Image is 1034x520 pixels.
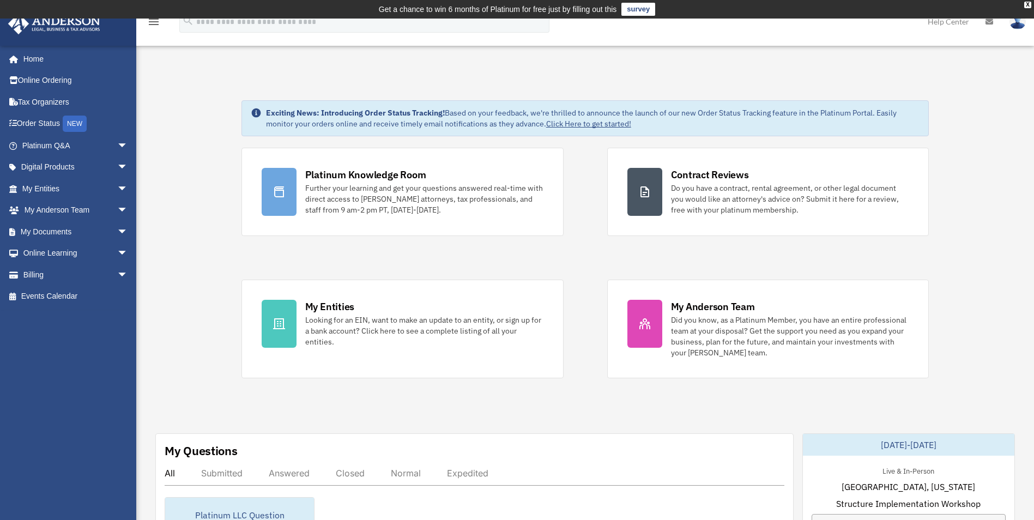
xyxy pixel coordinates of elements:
[147,19,160,28] a: menu
[607,280,929,378] a: My Anderson Team Did you know, as a Platinum Member, you have an entire professional team at your...
[671,300,755,313] div: My Anderson Team
[117,243,139,265] span: arrow_drop_down
[447,468,488,479] div: Expedited
[8,156,144,178] a: Digital Productsarrow_drop_down
[1009,14,1026,29] img: User Pic
[621,3,655,16] a: survey
[874,464,943,476] div: Live & In-Person
[269,468,310,479] div: Answered
[305,300,354,313] div: My Entities
[117,221,139,243] span: arrow_drop_down
[379,3,617,16] div: Get a chance to win 6 months of Platinum for free just by filling out this
[8,264,144,286] a: Billingarrow_drop_down
[117,178,139,200] span: arrow_drop_down
[266,108,445,118] strong: Exciting News: Introducing Order Status Tracking!
[165,468,175,479] div: All
[803,434,1014,456] div: [DATE]-[DATE]
[117,156,139,179] span: arrow_drop_down
[546,119,631,129] a: Click Here to get started!
[182,15,194,27] i: search
[305,168,426,182] div: Platinum Knowledge Room
[8,221,144,243] a: My Documentsarrow_drop_down
[8,48,139,70] a: Home
[8,286,144,307] a: Events Calendar
[671,315,909,358] div: Did you know, as a Platinum Member, you have an entire professional team at your disposal? Get th...
[8,135,144,156] a: Platinum Q&Aarrow_drop_down
[8,91,144,113] a: Tax Organizers
[117,199,139,222] span: arrow_drop_down
[117,135,139,157] span: arrow_drop_down
[836,497,981,510] span: Structure Implementation Workshop
[305,183,543,215] div: Further your learning and get your questions answered real-time with direct access to [PERSON_NAM...
[1024,2,1031,8] div: close
[201,468,243,479] div: Submitted
[8,178,144,199] a: My Entitiesarrow_drop_down
[336,468,365,479] div: Closed
[8,243,144,264] a: Online Learningarrow_drop_down
[8,113,144,135] a: Order StatusNEW
[266,107,920,129] div: Based on your feedback, we're thrilled to announce the launch of our new Order Status Tracking fe...
[671,183,909,215] div: Do you have a contract, rental agreement, or other legal document you would like an attorney's ad...
[241,280,564,378] a: My Entities Looking for an EIN, want to make an update to an entity, or sign up for a bank accoun...
[5,13,104,34] img: Anderson Advisors Platinum Portal
[842,480,975,493] span: [GEOGRAPHIC_DATA], [US_STATE]
[305,315,543,347] div: Looking for an EIN, want to make an update to an entity, or sign up for a bank account? Click her...
[165,443,238,459] div: My Questions
[607,148,929,236] a: Contract Reviews Do you have a contract, rental agreement, or other legal document you would like...
[8,70,144,92] a: Online Ordering
[117,264,139,286] span: arrow_drop_down
[241,148,564,236] a: Platinum Knowledge Room Further your learning and get your questions answered real-time with dire...
[671,168,749,182] div: Contract Reviews
[391,468,421,479] div: Normal
[147,15,160,28] i: menu
[8,199,144,221] a: My Anderson Teamarrow_drop_down
[63,116,87,132] div: NEW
